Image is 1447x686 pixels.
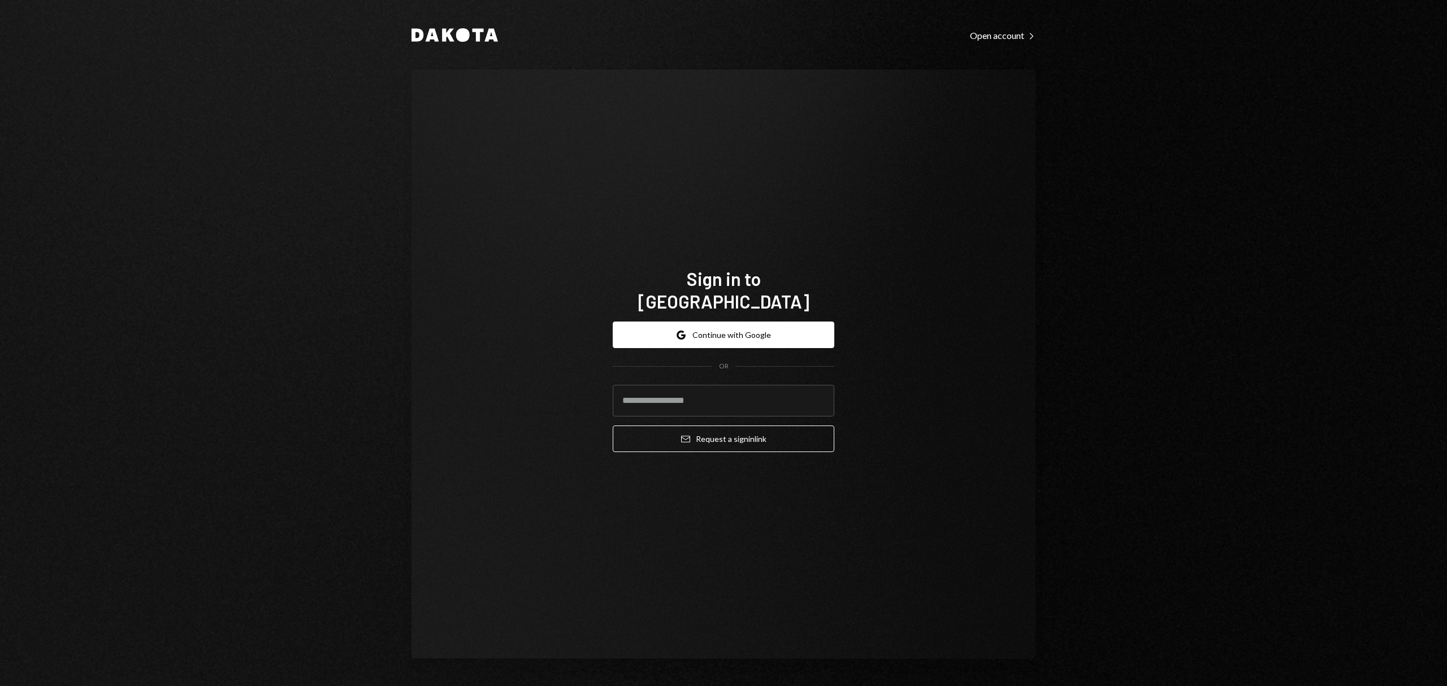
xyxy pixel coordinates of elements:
[719,362,729,371] div: OR
[613,426,834,452] button: Request a signinlink
[970,29,1036,41] a: Open account
[613,267,834,312] h1: Sign in to [GEOGRAPHIC_DATA]
[970,30,1036,41] div: Open account
[613,322,834,348] button: Continue with Google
